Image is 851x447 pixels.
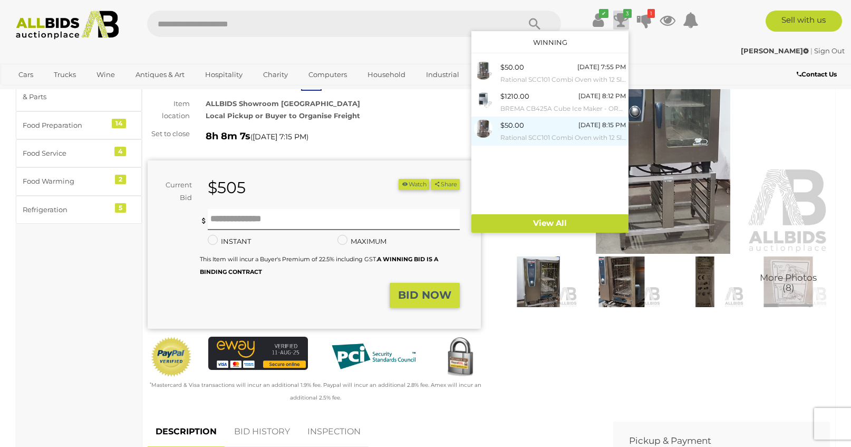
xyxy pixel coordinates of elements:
a: Charity [256,66,295,83]
strong: ALLBIDS Showroom [GEOGRAPHIC_DATA] [206,99,360,108]
img: Rational SCC WE 101 Combi Oven with 10 Slot Cooling Rack Stand [666,256,744,307]
button: Watch [399,179,429,190]
strong: Local Pickup or Buyer to Organise Freight [206,111,360,120]
img: eWAY Payment Gateway [208,337,308,370]
small: Rational SCC101 Combi Oven with 12 Slot Cooling Rack Stand [500,132,626,144]
div: Set to close [140,128,198,140]
span: ( ) [250,132,308,141]
img: PCI DSS compliant [324,337,423,377]
div: Current Bid [148,179,200,204]
div: [DATE] 8:12 PM [578,90,626,102]
a: Computers [302,66,354,83]
img: Official PayPal Seal [150,337,192,377]
img: Rational SCC WE 101 Combi Oven with 10 Slot Cooling Rack Stand [583,256,661,307]
strong: $505 [208,178,246,197]
a: Antiques & Art [129,66,191,83]
div: Food Preparation [23,119,110,131]
a: [GEOGRAPHIC_DATA] [12,83,100,101]
a: Sell with us [766,11,842,32]
strong: 8h 8m 7s [206,130,250,142]
a: Equipment Components & Parts 7 [16,71,142,111]
img: Secured by Rapid SSL [439,337,481,379]
img: Rational SCC WE 101 Combi Oven with 10 Slot Cooling Rack Stand [499,256,577,307]
a: $50.00 [DATE] 8:15 PM Rational SCC101 Combi Oven with 12 Slot Cooling Rack Stand [471,117,628,146]
a: Industrial [419,66,466,83]
a: 1 [636,11,652,30]
div: [DATE] 8:15 PM [578,119,626,131]
button: Share [431,179,460,190]
div: Food Warming [23,175,110,187]
a: Winning [533,38,567,46]
img: Allbids.com.au [10,11,124,40]
a: Cars [12,66,40,83]
div: 4 [114,147,126,156]
small: This Item will incur a Buyer's Premium of 22.5% including GST. [200,255,438,275]
a: Wine [90,66,122,83]
b: Contact Us [797,70,837,78]
div: Food Service [23,147,110,159]
a: Hospitality [198,66,249,83]
div: 14 [112,119,126,128]
span: [DATE] 7:15 PM [253,132,306,141]
button: Search [508,11,561,37]
li: Watch this item [399,179,429,190]
div: Item location [140,98,198,122]
i: 1 [647,9,655,18]
a: More Photos(8) [749,256,827,307]
a: Food Preparation 14 [16,111,142,139]
small: Mastercard & Visa transactions will incur an additional 1.9% fee. Paypal will incur an additional... [150,382,481,401]
img: Rational SCC WE 101 Combi Oven with 10 Slot Cooling Rack Stand [749,256,827,307]
div: 5 [115,203,126,213]
img: 53746-9a.jpg [474,61,492,80]
div: Refrigeration [23,204,110,216]
small: Rational SCC101 Combi Oven with 12 Slot Cooling Rack Stand [500,74,626,85]
a: Refrigeration 5 [16,196,142,224]
a: ✔ [590,11,606,30]
a: $1210.00 [DATE] 8:12 PM BREMA CB425A Cube Ice Maker - ORP $4,200 - Brand New [471,88,628,117]
div: $50.00 [500,119,524,131]
b: A WINNING BID IS A BINDING CONTRACT [200,255,438,275]
a: Household [361,66,412,83]
span: More Photos (8) [760,273,817,292]
span: | [810,46,813,55]
div: $1210.00 [500,90,529,102]
a: Food Service 4 [16,139,142,167]
a: View All [471,214,628,233]
img: 53316-7c.jpg [474,90,492,109]
i: 3 [623,9,632,18]
strong: BID NOW [398,289,451,301]
button: BID NOW [390,283,460,308]
img: 53746-8a.jpg [474,119,492,138]
h2: Pickup & Payment [629,436,798,446]
div: $50.00 [500,61,524,73]
strong: [PERSON_NAME] [741,46,809,55]
i: ✔ [599,9,608,18]
img: Rational SCC WE 101 Combi Oven with 10 Slot Cooling Rack Stand [497,39,830,254]
a: Contact Us [797,69,839,80]
label: MAXIMUM [337,235,386,248]
div: Equipment Components & Parts [23,79,110,103]
a: 3 [613,11,629,30]
label: INSTANT [208,235,251,248]
div: 2 [115,175,126,184]
a: $50.00 [DATE] 7:55 PM Rational SCC101 Combi Oven with 12 Slot Cooling Rack Stand [471,59,628,88]
small: BREMA CB425A Cube Ice Maker - ORP $4,200 - Brand New [500,103,626,115]
a: [PERSON_NAME] [741,46,810,55]
a: Sign Out [814,46,845,55]
div: [DATE] 7:55 PM [577,61,626,73]
a: Food Warming 2 [16,167,142,195]
a: Trucks [47,66,83,83]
